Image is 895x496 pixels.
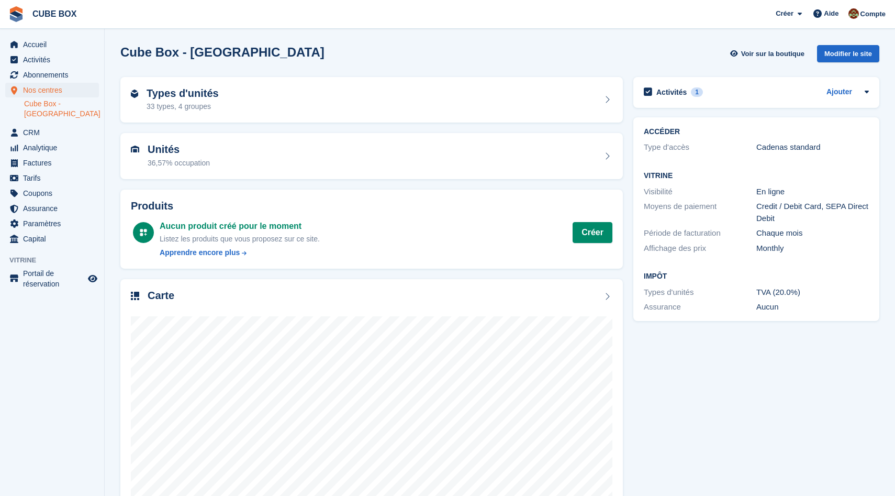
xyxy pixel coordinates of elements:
span: Analytique [23,140,86,155]
a: menu [5,186,99,201]
div: TVA (20.0%) [756,286,869,299]
span: Assurance [23,201,86,216]
span: Compte [860,9,886,19]
a: menu [5,216,99,231]
a: Ajouter [826,86,852,98]
div: 36,57% occupation [148,158,210,169]
div: Cadenas standard [756,141,869,153]
a: Apprendre encore plus [160,247,320,258]
img: custom-product-icn-white-7c27a13f52cf5f2f504a55ee73a895a1f82ff5669d69490e13668eaf7ade3bb5.svg [139,228,148,237]
a: Modifier le site [817,45,879,67]
div: 1 [691,87,703,97]
h2: Activités [656,87,687,97]
a: menu [5,268,99,289]
span: Factures [23,156,86,170]
div: Credit / Debit Card, SEPA Direct Debit [756,201,869,224]
a: menu [5,68,99,82]
span: Paramètres [23,216,86,231]
div: Aucun produit créé pour le moment [160,220,320,233]
img: unit-type-icn-2b2737a686de81e16bb02015468b77c625bbabd49415b5ef34ead5e3b44a266d.svg [131,90,138,98]
div: Modifier le site [817,45,879,62]
span: Tarifs [23,171,86,185]
a: menu [5,171,99,185]
div: Moyens de paiement [644,201,756,224]
h2: Carte [148,290,174,302]
div: Apprendre encore plus [160,247,240,258]
h2: Impôt [644,272,869,281]
div: Aucun [756,301,869,313]
div: Visibilité [644,186,756,198]
a: Boutique d'aperçu [86,272,99,285]
a: menu [5,201,99,216]
div: Assurance [644,301,756,313]
span: Vitrine [9,255,104,266]
span: Accueil [23,37,86,52]
div: 33 types, 4 groupes [147,101,219,112]
span: Abonnements [23,68,86,82]
img: stora-icon-8386f47178a22dfd0bd8f6a31ec36ba5ce8667c1dd55bd0f319d3a0aa187defe.svg [8,6,24,22]
a: Unités 36,57% occupation [120,133,623,179]
a: menu [5,52,99,67]
a: menu [5,83,99,97]
span: Voir sur la boutique [741,49,804,59]
a: menu [5,232,99,246]
img: alex soubira [848,8,859,19]
h2: Vitrine [644,172,869,180]
span: Aide [824,8,838,19]
div: Type d'accès [644,141,756,153]
div: Types d'unités [644,286,756,299]
a: menu [5,140,99,155]
a: menu [5,37,99,52]
div: Chaque mois [756,227,869,239]
span: Portail de réservation [23,268,86,289]
a: Créer [573,222,612,243]
h2: Produits [131,200,612,212]
h2: Unités [148,144,210,156]
span: Activités [23,52,86,67]
a: menu [5,125,99,140]
a: Voir sur la boutique [729,45,809,62]
span: CRM [23,125,86,140]
div: Période de facturation [644,227,756,239]
a: CUBE BOX [28,5,81,23]
a: Cube Box - [GEOGRAPHIC_DATA] [24,99,99,119]
a: Types d'unités 33 types, 4 groupes [120,77,623,123]
span: Capital [23,232,86,246]
a: menu [5,156,99,170]
h2: Cube Box - [GEOGRAPHIC_DATA] [120,45,325,59]
h2: Types d'unités [147,87,219,100]
span: Nos centres [23,83,86,97]
span: Coupons [23,186,86,201]
h2: ACCÉDER [644,128,869,136]
span: Listez les produits que vous proposez sur ce site. [160,235,320,243]
img: map-icn-33ee37083ee616e46c38cad1a60f524a97daa1e2b2c8c0bc3eb3415660979fc1.svg [131,292,139,300]
div: En ligne [756,186,869,198]
span: Créer [776,8,793,19]
div: Monthly [756,243,869,255]
div: Affichage des prix [644,243,756,255]
img: unit-icn-7be61d7bf1b0ce9d3e12c5938cc71ed9869f7b940bace4675aadf7bd6d80202e.svg [131,146,139,153]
